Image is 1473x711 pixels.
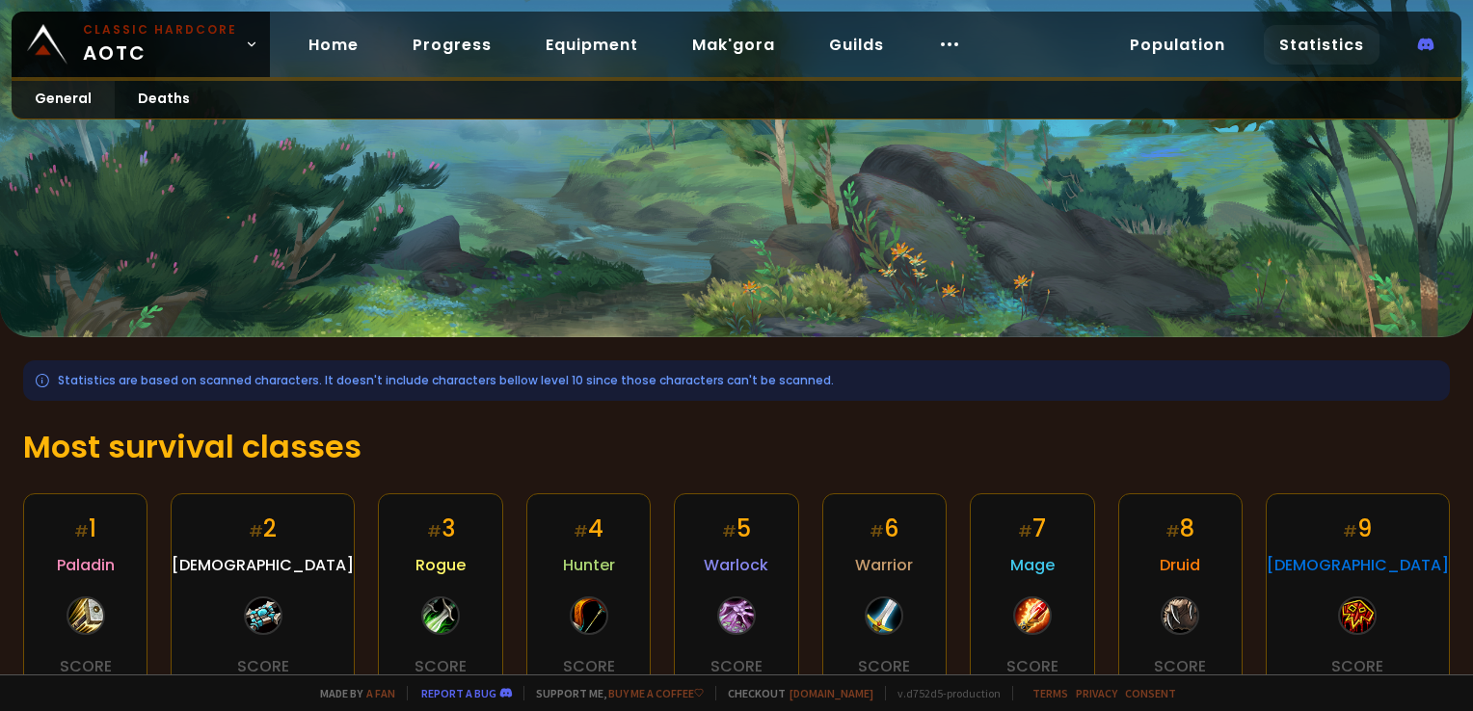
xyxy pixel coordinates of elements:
span: Hunter [563,553,615,577]
a: Deaths [115,81,213,118]
a: Terms [1032,686,1068,700]
a: Privacy [1076,686,1117,700]
span: [DEMOGRAPHIC_DATA] [172,553,354,577]
small: # [870,520,884,542]
div: 7 [1018,512,1046,545]
div: Score [1331,654,1383,678]
a: Buy me a coffee [608,686,704,700]
div: 8 [1165,512,1194,545]
a: Guilds [814,25,899,65]
a: Population [1114,25,1241,65]
div: Statistics are based on scanned characters. It doesn't include characters bellow level 10 since t... [23,360,1450,401]
span: Paladin [57,553,115,577]
span: Warlock [704,553,768,577]
span: Made by [308,686,395,700]
div: 9 [1343,512,1372,545]
span: Rogue [415,553,466,577]
small: # [249,520,263,542]
a: Home [293,25,374,65]
div: Score [858,654,910,678]
div: Score [563,654,615,678]
a: Classic HardcoreAOTC [12,12,270,77]
small: Classic Hardcore [83,21,237,39]
div: Score [415,654,467,678]
div: 2 [249,512,277,545]
div: Score [60,654,112,678]
div: Score [237,654,289,678]
span: Support me, [523,686,704,700]
a: [DOMAIN_NAME] [790,686,873,700]
div: 4 [574,512,603,545]
a: Report a bug [421,686,496,700]
span: Mage [1010,553,1055,577]
a: Mak'gora [677,25,790,65]
a: Consent [1125,686,1176,700]
div: 3 [427,512,455,545]
a: Progress [397,25,507,65]
div: 6 [870,512,898,545]
div: 1 [74,512,96,545]
small: # [1018,520,1032,542]
span: AOTC [83,21,237,67]
a: a fan [366,686,395,700]
span: Druid [1160,553,1200,577]
span: [DEMOGRAPHIC_DATA] [1267,553,1449,577]
div: 5 [722,512,751,545]
div: Score [710,654,763,678]
small: # [574,520,588,542]
span: Checkout [715,686,873,700]
small: # [1165,520,1180,542]
small: # [722,520,736,542]
small: # [74,520,89,542]
span: v. d752d5 - production [885,686,1001,700]
div: Score [1154,654,1206,678]
a: General [12,81,115,118]
div: Score [1006,654,1058,678]
a: Statistics [1264,25,1379,65]
h1: Most survival classes [23,424,1450,470]
a: Equipment [530,25,654,65]
small: # [427,520,442,542]
span: Warrior [855,553,913,577]
small: # [1343,520,1357,542]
